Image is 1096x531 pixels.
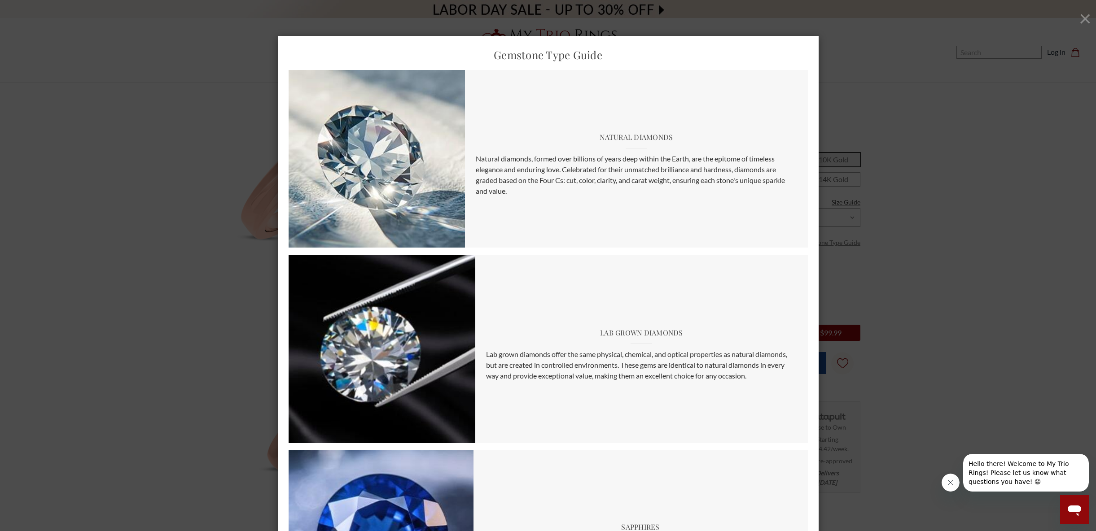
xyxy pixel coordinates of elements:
[942,474,960,492] iframe: Close message
[289,70,465,248] img: Natural Diamonds
[476,132,797,143] h6: Natural diamonds
[296,47,801,63] h5: Gemstone Type Guide
[476,153,797,196] p: Natural diamonds, formed over billions of years deep within the Earth, are the epitome of timeles...
[486,349,797,381] p: Lab grown diamonds offer the same physical, chemical, and optical properties as natural diamonds,...
[963,454,1089,492] iframe: Message from company
[1060,495,1089,524] iframe: Button to launch messaging window
[289,255,476,443] img: Lab Grown Diamonds
[486,327,797,338] h6: Lab grown diamonds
